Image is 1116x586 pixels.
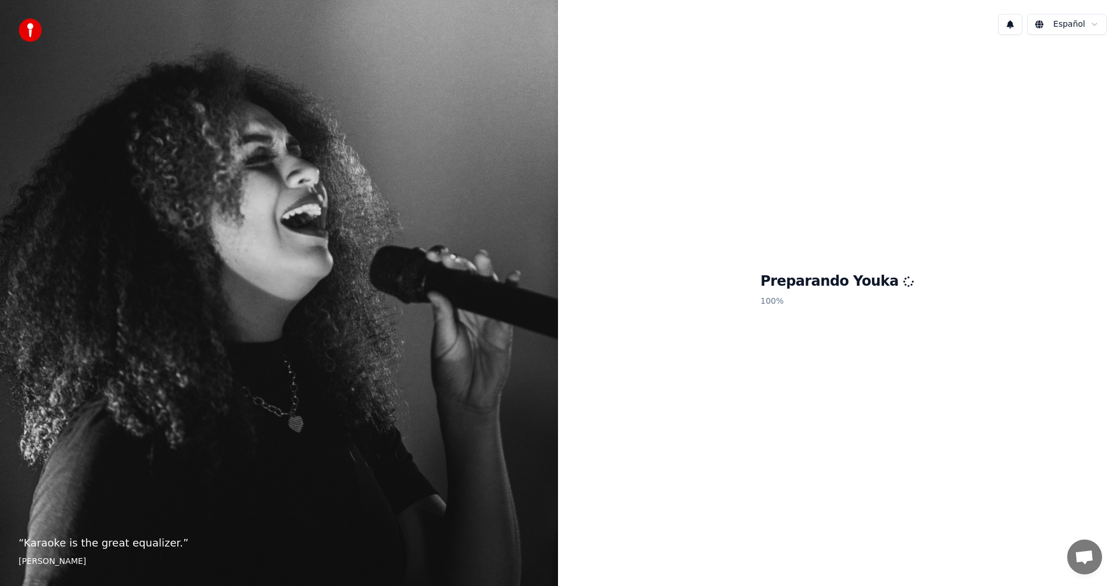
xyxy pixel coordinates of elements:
p: 100 % [760,291,914,312]
h1: Preparando Youka [760,272,914,291]
p: “ Karaoke is the great equalizer. ” [19,535,539,551]
a: Open chat [1067,540,1102,574]
img: youka [19,19,42,42]
footer: [PERSON_NAME] [19,556,539,567]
